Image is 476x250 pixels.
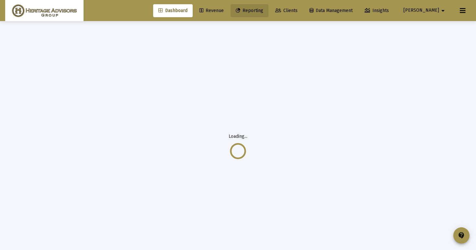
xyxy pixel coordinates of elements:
[236,8,263,13] span: Reporting
[359,4,394,17] a: Insights
[199,8,224,13] span: Revenue
[403,8,439,13] span: [PERSON_NAME]
[158,8,187,13] span: Dashboard
[310,8,353,13] span: Data Management
[194,4,229,17] a: Revenue
[10,4,79,17] img: Dashboard
[396,4,455,17] button: [PERSON_NAME]
[153,4,193,17] a: Dashboard
[270,4,303,17] a: Clients
[275,8,298,13] span: Clients
[365,8,389,13] span: Insights
[458,232,465,239] mat-icon: contact_support
[304,4,358,17] a: Data Management
[231,4,268,17] a: Reporting
[439,4,447,17] mat-icon: arrow_drop_down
